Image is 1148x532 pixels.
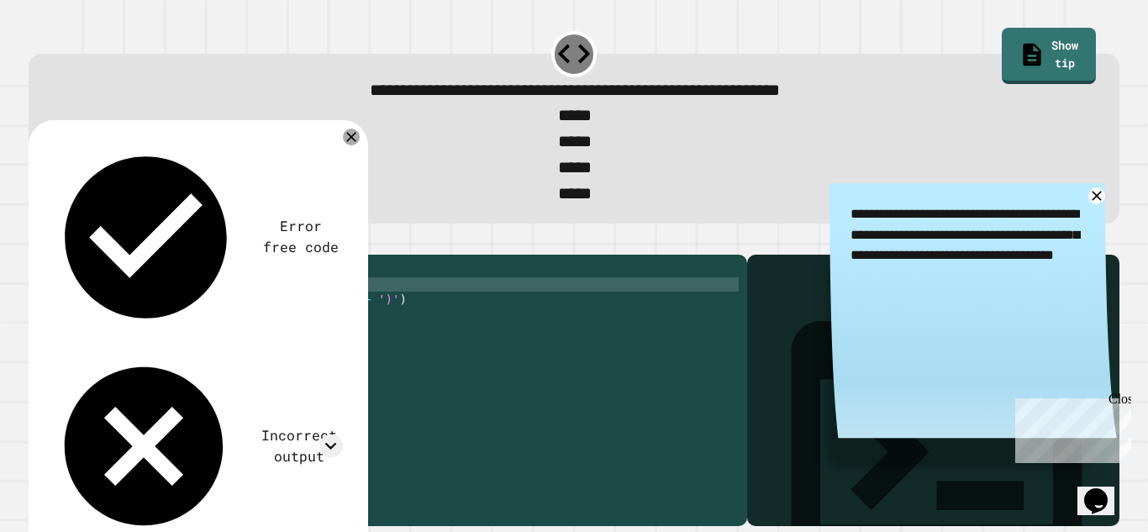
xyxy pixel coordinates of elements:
[260,216,343,257] div: Error free code
[255,425,343,466] div: Incorrect output
[1008,392,1131,463] iframe: chat widget
[1002,28,1096,84] a: Show tip
[1077,465,1131,515] iframe: chat widget
[7,7,116,107] div: Chat with us now!Close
